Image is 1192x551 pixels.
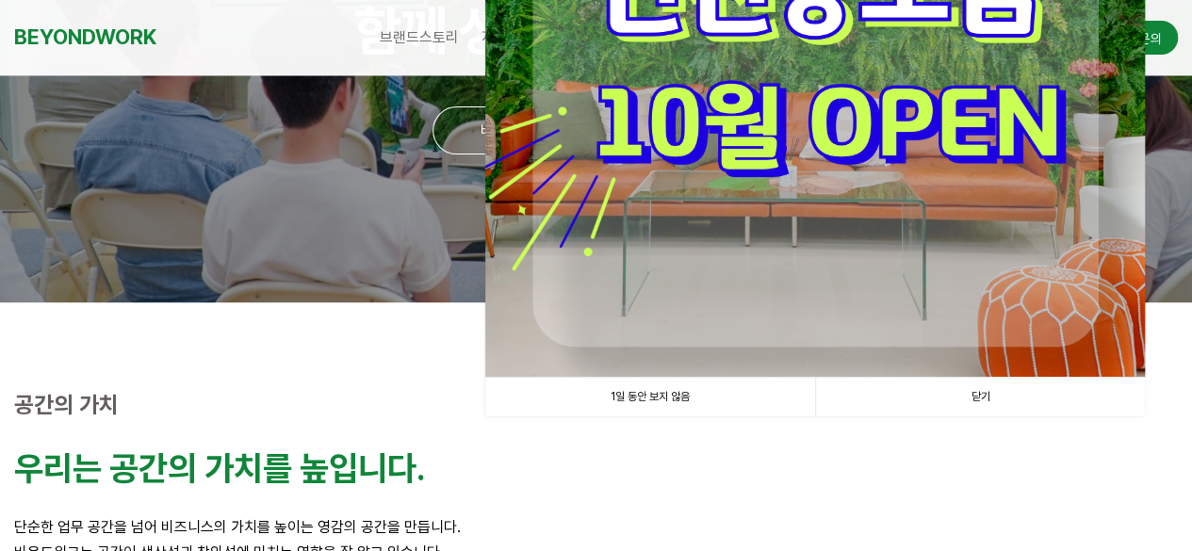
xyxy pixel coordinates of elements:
[815,378,1145,416] a: 닫기
[14,514,1178,540] p: 단순한 업무 공간을 넘어 비즈니스의 가치를 높이는 영감의 공간을 만듭니다.
[368,14,470,61] a: 브랜드스토리
[380,28,459,46] span: 브랜드스토리
[14,448,425,489] strong: 우리는 공간의 가치를 높입니다.
[470,14,546,61] a: 지점소개
[14,391,119,418] strong: 공간의 가치
[14,20,156,55] a: BEYONDWORK
[485,378,815,416] a: 1일 동안 보지 않음
[482,28,534,46] span: 지점소개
